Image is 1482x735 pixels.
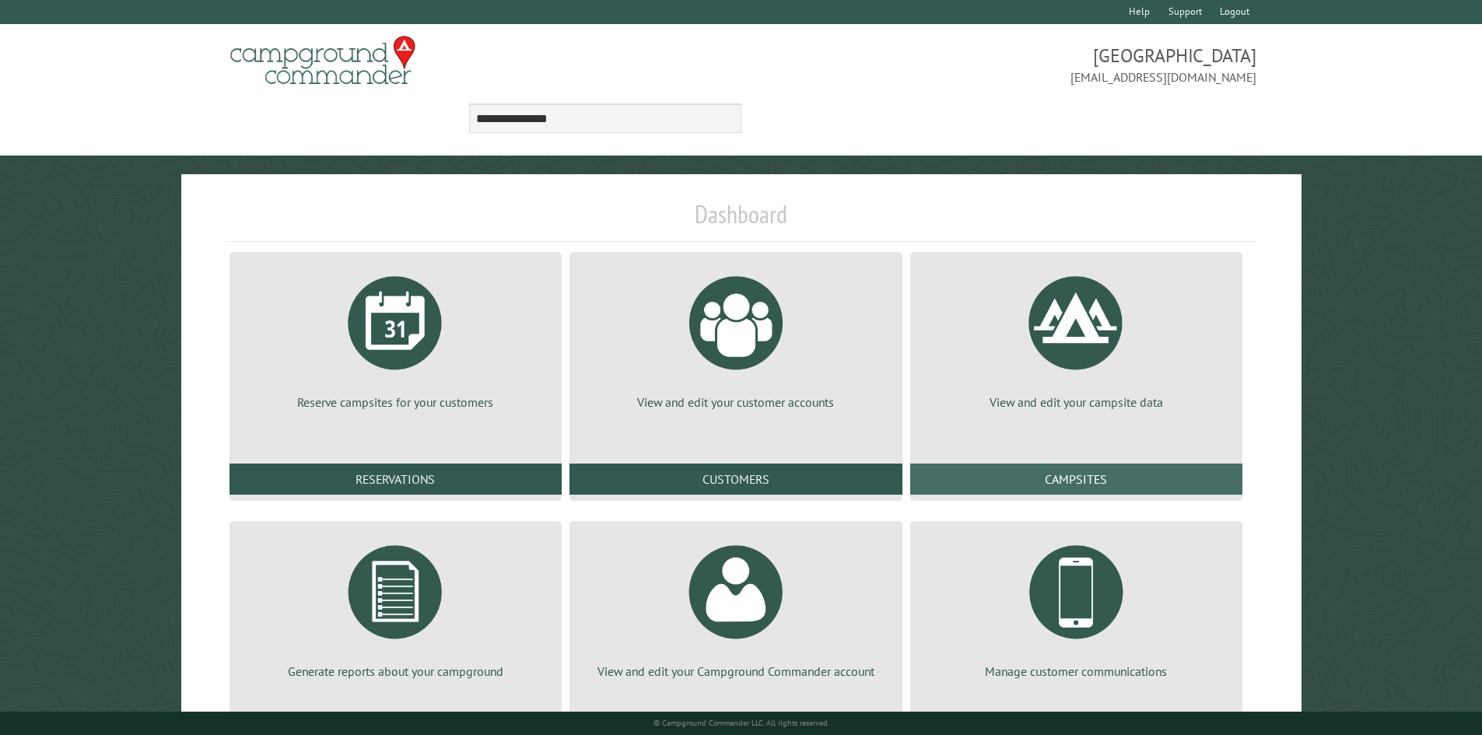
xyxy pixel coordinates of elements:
a: Customers [569,464,902,495]
p: View and edit your customer accounts [588,394,883,411]
a: Campsites [910,464,1242,495]
p: View and edit your Campground Commander account [588,663,883,680]
span: [GEOGRAPHIC_DATA] [EMAIL_ADDRESS][DOMAIN_NAME] [741,43,1257,86]
h1: Dashboard [226,199,1257,242]
a: Generate reports about your campground [248,534,543,680]
p: Manage customer communications [929,663,1224,680]
a: View and edit your campsite data [929,264,1224,411]
p: Reserve campsites for your customers [248,394,543,411]
a: View and edit your Campground Commander account [588,534,883,680]
small: © Campground Commander LLC. All rights reserved. [653,718,829,728]
a: Reservations [229,464,562,495]
p: View and edit your campsite data [929,394,1224,411]
p: Generate reports about your campground [248,663,543,680]
a: Reserve campsites for your customers [248,264,543,411]
a: Manage customer communications [929,534,1224,680]
img: Campground Commander [226,30,420,91]
a: View and edit your customer accounts [588,264,883,411]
